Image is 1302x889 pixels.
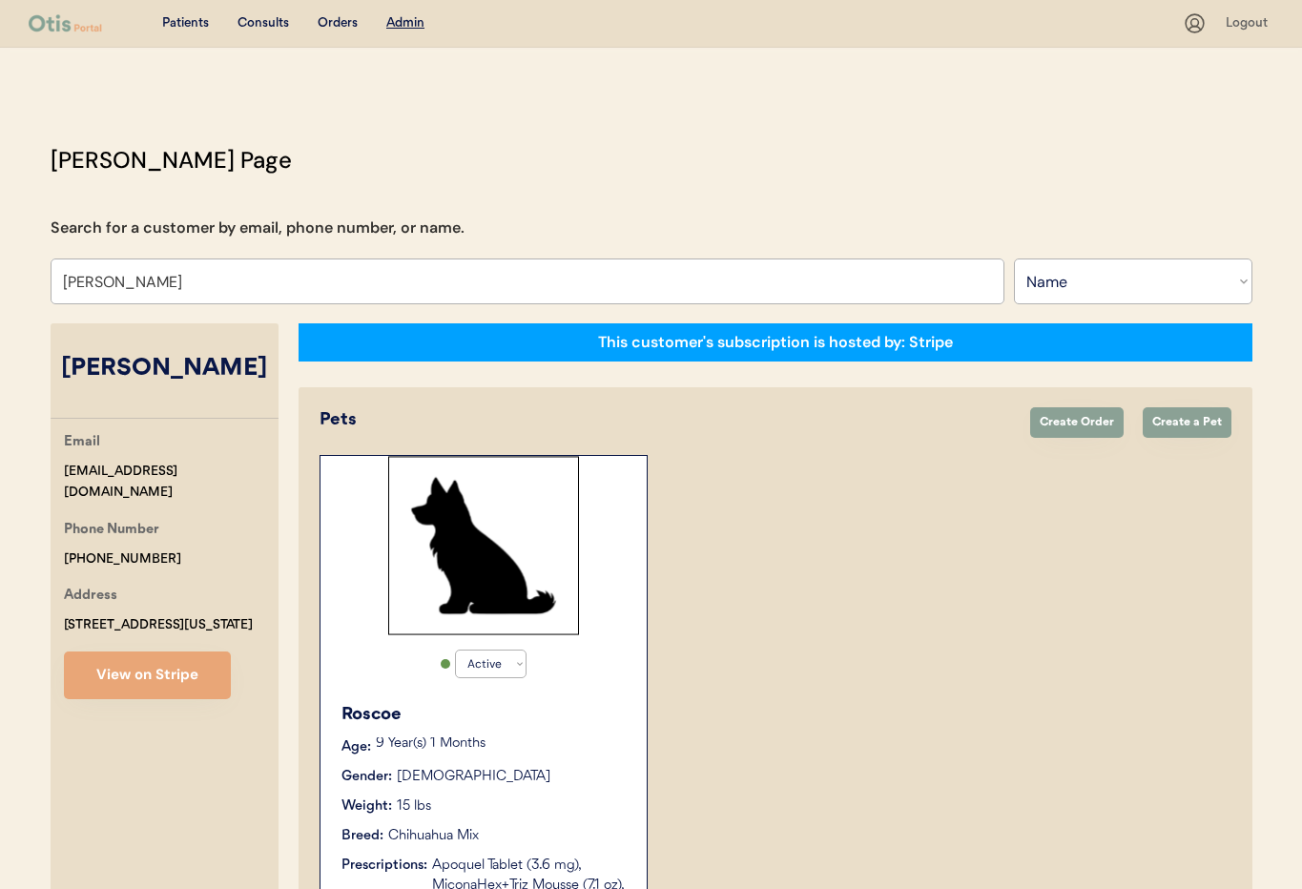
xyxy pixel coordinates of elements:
[341,826,383,846] div: Breed:
[397,796,431,817] div: 15 lbs
[64,614,253,636] div: [STREET_ADDRESS][US_STATE]
[1143,407,1231,438] button: Create a Pet
[318,14,358,33] div: Orders
[64,651,231,699] button: View on Stripe
[162,14,209,33] div: Patients
[320,407,1011,433] div: Pets
[1030,407,1124,438] button: Create Order
[51,351,279,387] div: [PERSON_NAME]
[51,217,465,239] div: Search for a customer by email, phone number, or name.
[388,826,479,846] div: Chihuahua Mix
[386,16,424,30] u: Admin
[341,702,628,728] div: Roscoe
[388,456,579,635] img: Rectangle%2029.svg
[51,143,292,177] div: [PERSON_NAME] Page
[598,332,953,353] div: This customer's subscription is hosted by: Stripe
[64,519,159,543] div: Phone Number
[341,737,371,757] div: Age:
[64,585,117,609] div: Address
[64,548,181,570] div: [PHONE_NUMBER]
[341,767,392,787] div: Gender:
[64,461,279,505] div: [EMAIL_ADDRESS][DOMAIN_NAME]
[376,737,628,751] p: 9 Year(s) 1 Months
[51,258,1004,304] input: Search by name
[341,796,392,817] div: Weight:
[341,856,427,876] div: Prescriptions:
[238,14,289,33] div: Consults
[397,767,550,787] div: [DEMOGRAPHIC_DATA]
[64,431,100,455] div: Email
[1226,14,1273,33] div: Logout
